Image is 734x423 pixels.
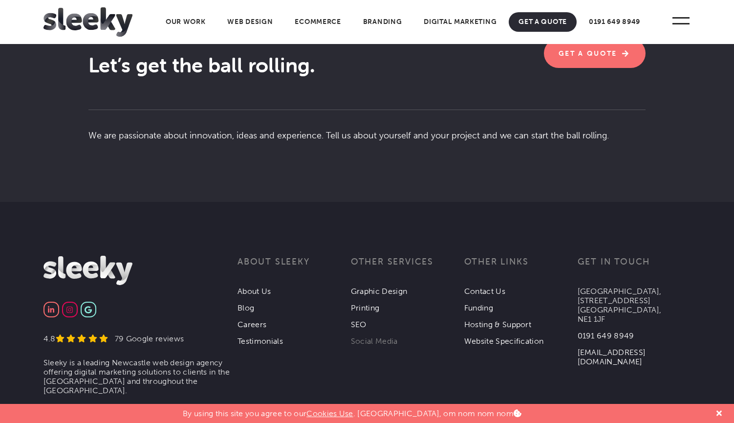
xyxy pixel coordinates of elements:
a: Branding [353,12,412,32]
a: Funding [464,303,493,312]
div: 79 Google reviews [108,334,184,343]
a: Blog [237,303,254,312]
a: Contact Us [464,287,505,296]
a: Web Design [217,12,282,32]
img: Google [85,306,91,313]
li: Sleeky is a leading Newcastle web design agency offering digital marketing solutions to clients i... [43,358,237,395]
a: Printing [351,303,380,312]
h3: About Sleeky [237,256,351,279]
p: We are passionate about innovation, ideas and experience. Tell us about yourself and your project... [88,110,646,141]
a: Hosting & Support [464,320,531,329]
a: Graphic Design [351,287,407,296]
a: Website Specification [464,336,544,346]
p: [GEOGRAPHIC_DATA], [STREET_ADDRESS] [GEOGRAPHIC_DATA], NE1 1JF [578,287,691,324]
a: SEO [351,320,367,329]
a: Ecommerce [285,12,350,32]
img: Linkedin [48,306,54,313]
h2: Let’s get the ball rolling [88,53,646,78]
a: Get A Quote [544,39,646,68]
img: Sleeky Web Design Newcastle [43,7,132,37]
img: Instagram [66,306,73,313]
h3: Get in touch [578,256,691,279]
a: Social Media [351,336,398,346]
span: . [315,54,320,77]
a: Testimonials [237,336,283,346]
p: By using this site you agree to our . [GEOGRAPHIC_DATA], om nom nom nom [183,404,521,418]
a: Get A Quote [509,12,577,32]
img: Sleeky Web Design Newcastle [43,256,132,285]
a: Cookies Use [306,409,353,418]
a: Careers [237,320,266,329]
a: Digital Marketing [414,12,506,32]
a: About Us [237,287,271,296]
h3: Other services [351,256,464,279]
a: 4.8 79 Google reviews [43,334,184,343]
h3: Other links [464,256,578,279]
a: [EMAIL_ADDRESS][DOMAIN_NAME] [578,348,646,366]
a: Our Work [156,12,216,32]
a: 0191 649 8949 [579,12,650,32]
a: 0191 649 8949 [578,331,634,340]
